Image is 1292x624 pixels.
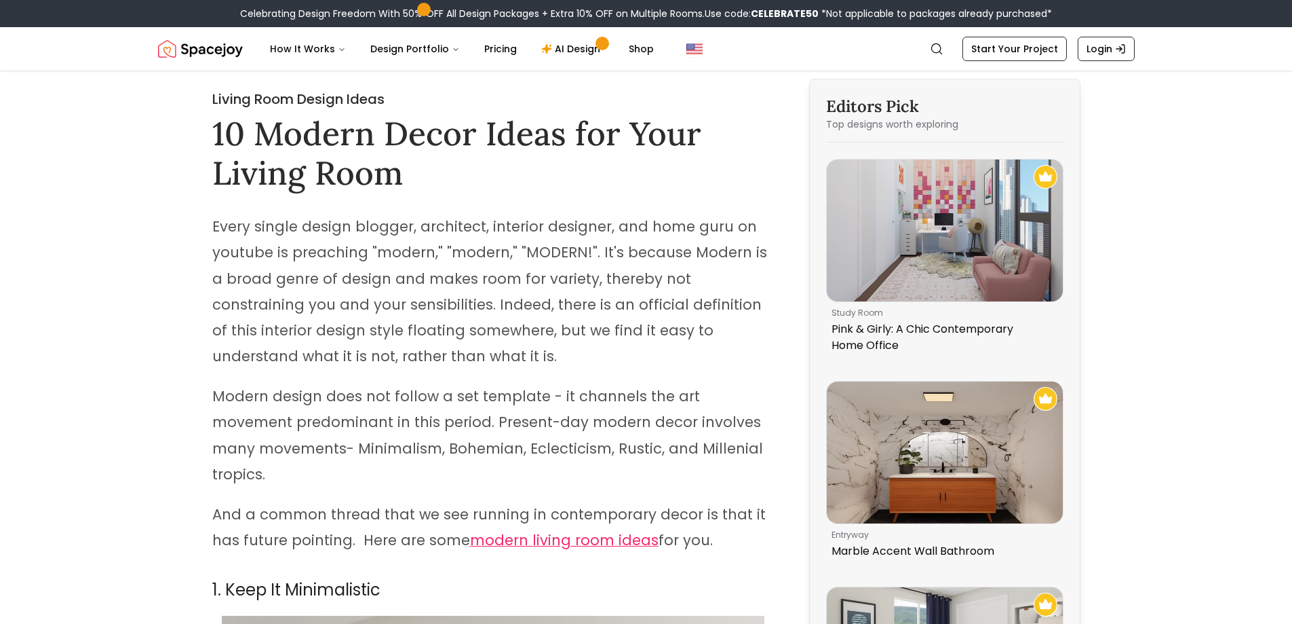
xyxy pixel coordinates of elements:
[473,35,528,62] a: Pricing
[158,27,1135,71] nav: Global
[826,381,1063,565] a: Marble Accent Wall BathroomRecommended Spacejoy Design - Marble Accent Wall BathroomentrywayMarbl...
[212,579,380,601] span: 1. Keep It Minimalistic
[827,382,1063,524] img: Marble Accent Wall Bathroom
[212,386,763,483] span: Modern design does not follow a set template - it channels the art movement predominant in this p...
[819,7,1052,20] span: *Not applicable to packages already purchased*
[826,159,1063,359] a: Pink & Girly: A Chic Contemporary Home OfficeRecommended Spacejoy Design - Pink & Girly: A Chic C...
[962,37,1067,61] a: Start Your Project
[359,35,471,62] button: Design Portfolio
[470,534,659,549] a: modern living room ideas
[826,96,1063,117] h3: Editors Pick
[659,530,713,550] span: for you.
[1034,593,1057,617] img: Recommended Spacejoy Design - Car-Themed Kids Bedroom
[827,160,1063,301] img: Pink & Girly: A Chic Contemporary Home Office
[751,7,819,20] b: CELEBRATE50
[212,90,774,109] h2: Living Room Design Ideas
[240,7,1052,20] div: Celebrating Design Freedom With 50% OFF All Design Packages + Extra 10% OFF on Multiple Rooms.
[470,530,659,550] span: modern living room ideas
[686,41,703,57] img: United States
[212,114,774,192] h1: 10 Modern Decor Ideas for Your Living Room
[831,308,1053,318] p: study room
[158,35,243,62] a: Spacejoy
[831,530,1053,540] p: entryway
[212,217,767,366] span: Every single design blogger, architect, interior designer, and home guru on youtube is preaching ...
[618,35,665,62] a: Shop
[212,504,766,550] span: And a common thread that we see running in contemporary decor is that it has future pointing. Her...
[530,35,615,62] a: AI Design
[831,543,1053,559] p: Marble Accent Wall Bathroom
[826,117,1063,131] p: Top designs worth exploring
[705,7,819,20] span: Use code:
[831,321,1053,354] p: Pink & Girly: A Chic Contemporary Home Office
[158,35,243,62] img: Spacejoy Logo
[259,35,357,62] button: How It Works
[259,35,665,62] nav: Main
[1078,37,1135,61] a: Login
[1034,165,1057,189] img: Recommended Spacejoy Design - Pink & Girly: A Chic Contemporary Home Office
[1034,387,1057,411] img: Recommended Spacejoy Design - Marble Accent Wall Bathroom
